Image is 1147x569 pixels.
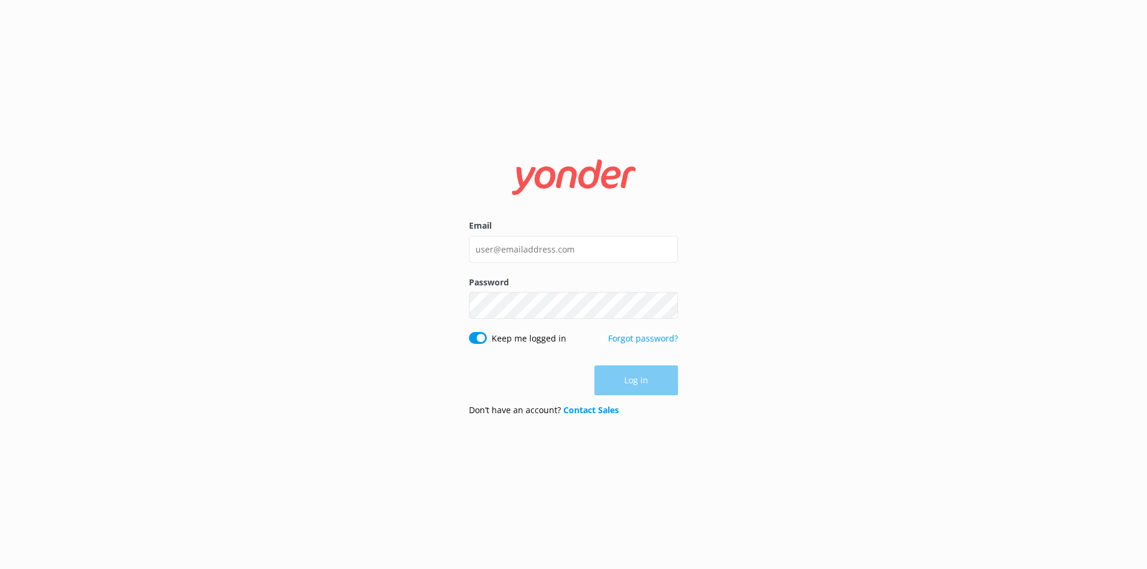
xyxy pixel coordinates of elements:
[469,276,678,289] label: Password
[608,333,678,344] a: Forgot password?
[469,219,678,232] label: Email
[492,332,566,345] label: Keep me logged in
[469,404,619,417] p: Don’t have an account?
[563,404,619,416] a: Contact Sales
[469,236,678,263] input: user@emailaddress.com
[654,294,678,318] button: Show password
